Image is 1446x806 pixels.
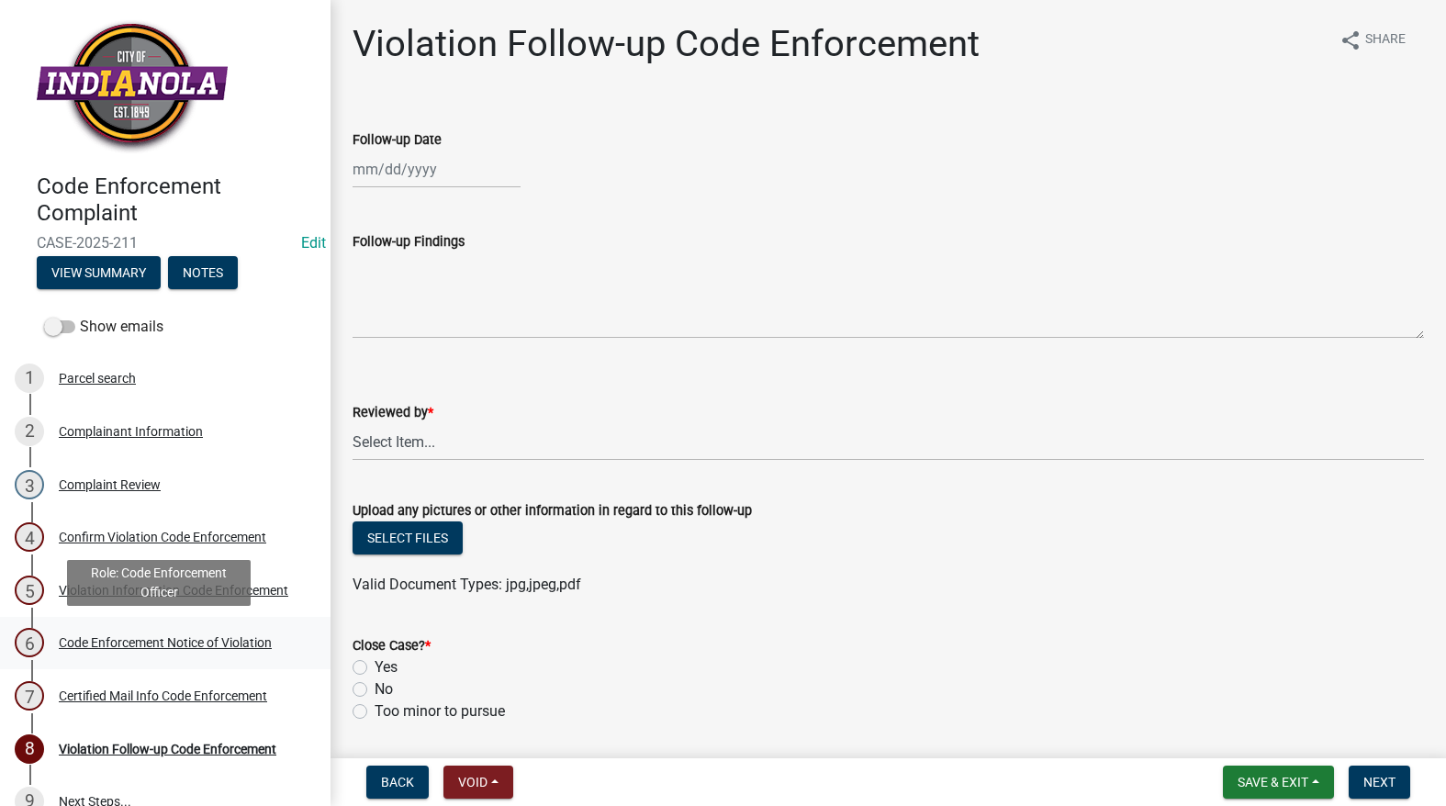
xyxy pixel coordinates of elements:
[381,775,414,789] span: Back
[59,636,272,649] div: Code Enforcement Notice of Violation
[59,531,266,543] div: Confirm Violation Code Enforcement
[1365,29,1406,51] span: Share
[37,19,228,154] img: City of Indianola, Iowa
[15,628,44,657] div: 6
[1325,22,1420,58] button: shareShare
[353,521,463,554] button: Select files
[37,266,161,281] wm-modal-confirm: Summary
[15,576,44,605] div: 5
[59,425,203,438] div: Complainant Information
[1340,29,1362,51] i: share
[301,234,326,252] wm-modal-confirm: Edit Application Number
[15,470,44,499] div: 3
[353,151,521,188] input: mm/dd/yyyy
[353,22,980,66] h1: Violation Follow-up Code Enforcement
[353,407,433,420] label: Reviewed by
[59,584,288,597] div: Violation Information Code Enforcement
[37,234,294,252] span: CASE-2025-211
[15,734,44,764] div: 8
[458,775,488,789] span: Void
[301,234,326,252] a: Edit
[353,576,581,593] span: Valid Document Types: jpg,jpeg,pdf
[366,766,429,799] button: Back
[353,134,442,147] label: Follow-up Date
[15,522,44,552] div: 4
[353,640,431,653] label: Close Case?
[59,689,267,702] div: Certified Mail Info Code Enforcement
[375,700,505,722] label: Too minor to pursue
[1223,766,1334,799] button: Save & Exit
[59,743,276,756] div: Violation Follow-up Code Enforcement
[37,174,316,227] h4: Code Enforcement Complaint
[37,256,161,289] button: View Summary
[375,656,398,678] label: Yes
[44,316,163,338] label: Show emails
[1363,775,1396,789] span: Next
[1238,775,1308,789] span: Save & Exit
[59,372,136,385] div: Parcel search
[168,266,238,281] wm-modal-confirm: Notes
[168,256,238,289] button: Notes
[15,364,44,393] div: 1
[443,766,513,799] button: Void
[1349,766,1410,799] button: Next
[59,478,161,491] div: Complaint Review
[15,681,44,711] div: 7
[353,236,465,249] label: Follow-up Findings
[67,560,251,606] div: Role: Code Enforcement Officer
[15,417,44,446] div: 2
[353,505,752,518] label: Upload any pictures or other information in regard to this follow-up
[375,678,393,700] label: No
